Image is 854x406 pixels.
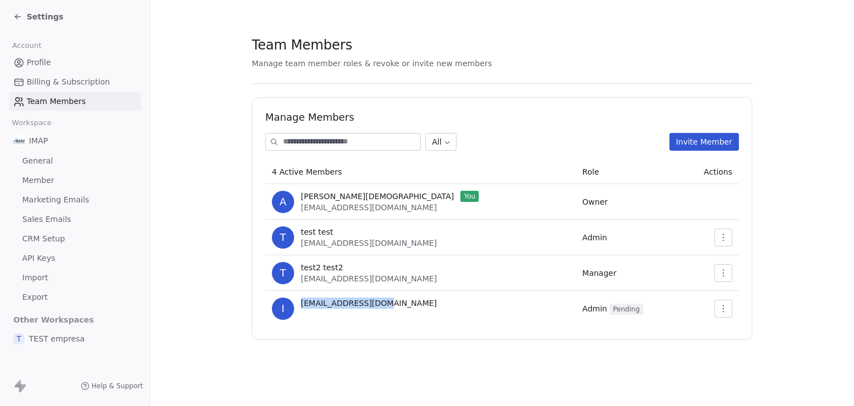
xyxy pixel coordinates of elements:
[92,382,143,390] span: Help & Support
[9,210,141,229] a: Sales Emails
[22,252,55,264] span: API Keys
[22,214,71,225] span: Sales Emails
[7,115,56,131] span: Workspace
[669,133,739,151] button: Invite Member
[9,191,141,209] a: Marketing Emails
[13,333,24,344] span: T
[81,382,143,390] a: Help & Support
[272,298,294,320] span: i
[272,226,294,249] span: t
[301,262,343,273] span: test2 test2
[301,298,437,309] span: [EMAIL_ADDRESS][DOMAIN_NAME]
[582,167,599,176] span: Role
[704,167,732,176] span: Actions
[582,269,616,278] span: Manager
[272,191,294,213] span: A
[22,272,48,284] span: Import
[301,203,437,212] span: [EMAIL_ADDRESS][DOMAIN_NAME]
[29,333,85,344] span: TEST empresa
[252,37,352,53] span: Team Members
[13,11,63,22] a: Settings
[252,59,492,68] span: Manage team member roles & revoke or invite new members
[301,191,454,202] span: [PERSON_NAME][DEMOGRAPHIC_DATA]
[9,171,141,190] a: Member
[301,274,437,283] span: [EMAIL_ADDRESS][DOMAIN_NAME]
[27,11,63,22] span: Settings
[9,53,141,72] a: Profile
[272,262,294,284] span: t
[9,249,141,268] a: API Keys
[9,269,141,287] a: Import
[301,239,437,247] span: [EMAIL_ADDRESS][DOMAIN_NAME]
[9,288,141,306] a: Export
[13,135,24,146] img: IMAP_Logo_ok.jpg
[22,155,53,167] span: General
[9,73,141,91] a: Billing & Subscription
[9,92,141,111] a: Team Members
[9,152,141,170] a: General
[609,304,643,315] span: Pending
[9,230,141,248] a: CRM Setup
[272,167,342,176] span: 4 Active Members
[265,111,739,124] h1: Manage Members
[29,135,48,146] span: IMAP
[460,191,479,202] span: You
[582,304,643,313] span: Admin
[27,96,86,107] span: Team Members
[301,226,333,237] span: test test
[27,57,51,68] span: Profile
[7,37,46,54] span: Account
[22,175,54,186] span: Member
[27,76,110,88] span: Billing & Subscription
[582,197,608,206] span: Owner
[22,194,89,206] span: Marketing Emails
[9,311,98,329] span: Other Workspaces
[582,233,607,242] span: Admin
[22,291,48,303] span: Export
[22,233,65,245] span: CRM Setup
